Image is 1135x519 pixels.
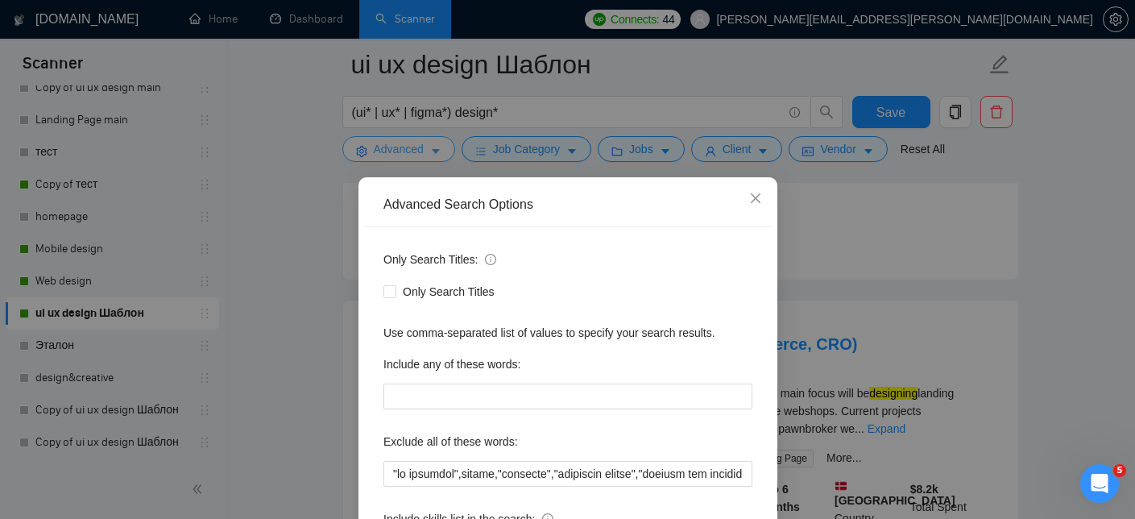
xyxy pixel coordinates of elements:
span: Only Search Titles: [383,251,496,268]
span: info-circle [485,254,496,265]
div: Use comma-separated list of values to specify your search results. [383,324,752,342]
span: 5 [1113,464,1126,477]
button: Close [734,177,777,221]
div: Advanced Search Options [383,196,752,214]
label: Exclude all of these words: [383,429,518,455]
span: Only Search Titles [396,283,501,301]
label: Include any of these words: [383,351,520,377]
iframe: Intercom live chat [1080,464,1119,503]
span: close [749,192,762,205]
